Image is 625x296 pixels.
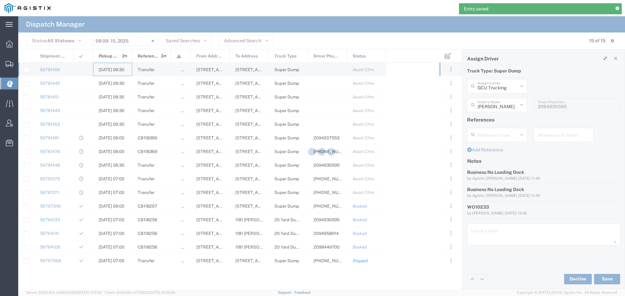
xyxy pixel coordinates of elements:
img: logo [5,3,51,13]
span: Server: 2025.18.0-d1e9a510831 [26,290,102,294]
a: Support [278,290,294,294]
span: Copyright © [DATE]-[DATE] Agistix Inc., All Rights Reserved [517,290,617,295]
span: [DATE] 10:20:09 [149,290,175,294]
span: Client: 2025.18.0-27d3021 [105,290,175,294]
span: Entry saved [464,6,488,12]
a: Feedback [294,290,311,294]
span: [DATE] 11:12:30 [77,290,102,294]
